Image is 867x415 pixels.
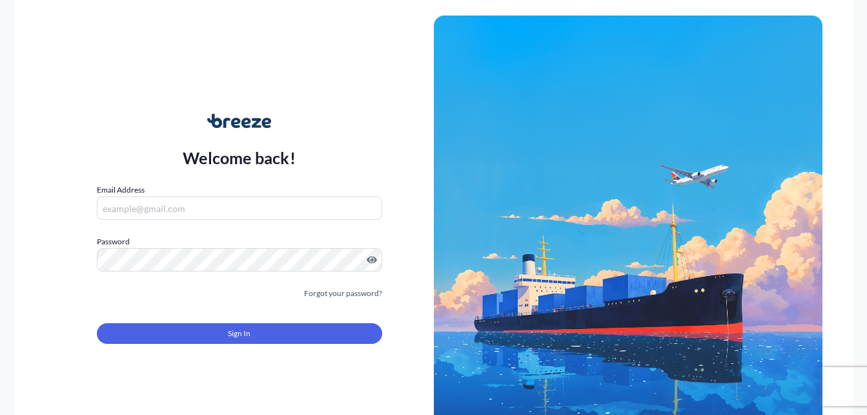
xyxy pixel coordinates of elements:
[183,147,296,168] p: Welcome back!
[97,197,382,220] input: example@gmail.com
[97,235,382,248] label: Password
[228,327,250,340] span: Sign In
[97,323,382,344] button: Sign In
[367,255,377,265] button: Show password
[304,287,382,300] a: Forgot your password?
[97,184,145,197] label: Email Address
